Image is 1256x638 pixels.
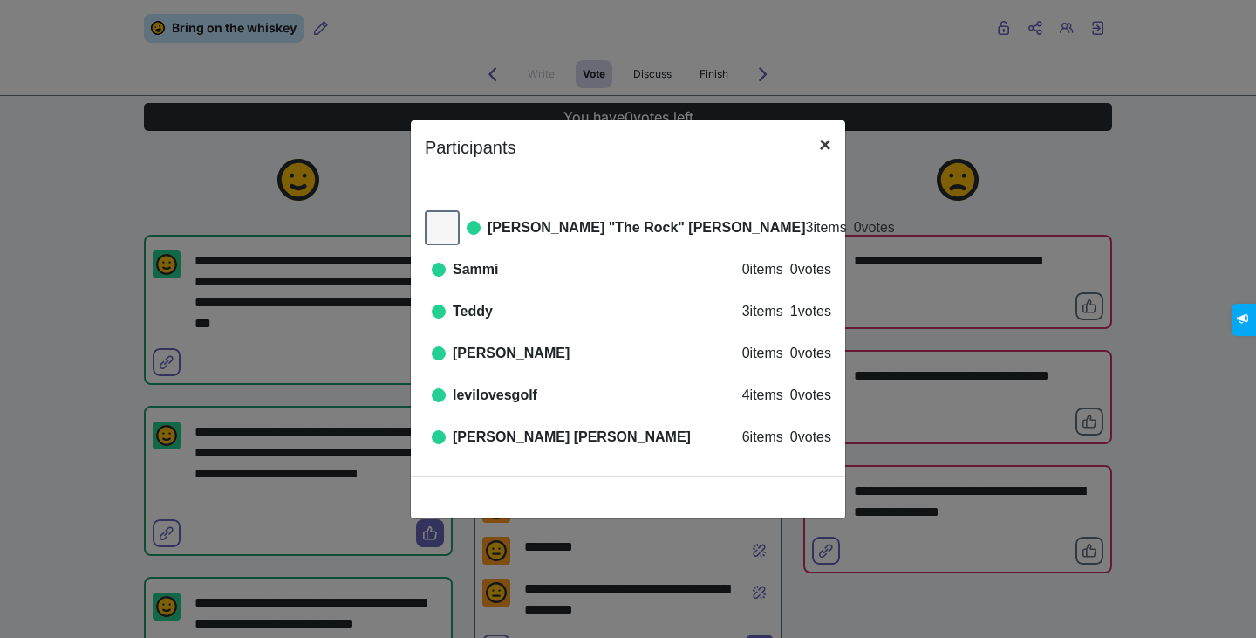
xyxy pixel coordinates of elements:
[453,259,498,280] div: Sammi
[790,301,831,322] div: 1 votes
[742,259,783,280] div: 0 items
[854,217,895,238] div: 0 votes
[790,385,831,406] div: 0 votes
[488,217,806,238] div: [PERSON_NAME] "The Rock" [PERSON_NAME]
[467,221,481,235] i: Online
[453,385,537,406] div: levilovesgolf
[453,301,493,322] div: Teddy
[805,120,845,169] button: Close
[432,305,446,319] i: Online
[790,343,831,364] div: 0 votes
[806,217,847,238] div: 3 items
[453,427,691,448] div: [PERSON_NAME] [PERSON_NAME]
[742,343,783,364] div: 0 items
[742,427,783,448] div: 6 items
[819,133,831,156] span: ×
[742,385,783,406] div: 4 items
[790,427,831,448] div: 0 votes
[742,301,783,322] div: 3 items
[425,210,460,245] img: Profile
[432,388,446,402] i: Online
[425,134,516,161] p: Participants
[790,259,831,280] div: 0 votes
[432,430,446,444] i: Online
[432,263,446,277] i: Online
[432,346,446,360] i: Online
[453,343,570,364] div: [PERSON_NAME]
[12,5,22,17] span: 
